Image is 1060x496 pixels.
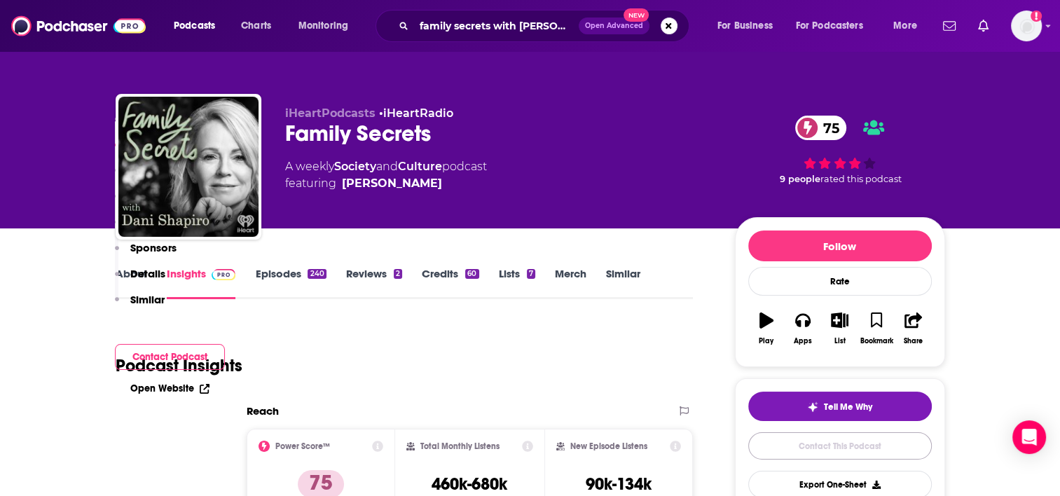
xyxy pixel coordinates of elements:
[570,441,647,451] h2: New Episode Listens
[824,401,872,413] span: Tell Me Why
[860,337,893,345] div: Bookmark
[308,269,326,279] div: 240
[383,106,453,120] a: iHeartRadio
[232,15,280,37] a: Charts
[432,474,507,495] h3: 460k-680k
[289,15,366,37] button: open menu
[255,267,326,299] a: Episodes240
[748,392,932,421] button: tell me why sparkleTell Me Why
[241,16,271,36] span: Charts
[759,337,773,345] div: Play
[606,267,640,299] a: Similar
[298,16,348,36] span: Monitoring
[394,269,402,279] div: 2
[346,267,402,299] a: Reviews2
[389,10,703,42] div: Search podcasts, credits, & more...
[275,441,330,451] h2: Power Score™
[895,303,931,354] button: Share
[527,269,535,279] div: 7
[164,15,233,37] button: open menu
[1031,11,1042,22] svg: Add a profile image
[972,14,994,38] a: Show notifications dropdown
[748,303,785,354] button: Play
[735,106,945,193] div: 75 9 peoplerated this podcast
[586,474,652,495] h3: 90k-134k
[398,160,442,173] a: Culture
[11,13,146,39] img: Podchaser - Follow, Share and Rate Podcasts
[130,293,165,306] p: Similar
[821,303,858,354] button: List
[376,160,398,173] span: and
[809,116,846,140] span: 75
[1011,11,1042,41] span: Logged in as carisahays
[904,337,923,345] div: Share
[499,267,535,299] a: Lists7
[785,303,821,354] button: Apps
[422,267,479,299] a: Credits60
[807,401,818,413] img: tell me why sparkle
[130,267,165,280] p: Details
[465,269,479,279] div: 60
[717,16,773,36] span: For Business
[748,230,932,261] button: Follow
[1012,420,1046,454] div: Open Intercom Messenger
[748,432,932,460] a: Contact This Podcast
[794,337,812,345] div: Apps
[334,160,376,173] a: Society
[937,14,961,38] a: Show notifications dropdown
[174,16,215,36] span: Podcasts
[780,174,820,184] span: 9 people
[247,404,279,418] h2: Reach
[130,383,209,394] a: Open Website
[555,267,586,299] a: Merch
[414,15,579,37] input: Search podcasts, credits, & more...
[624,8,649,22] span: New
[579,18,649,34] button: Open AdvancedNew
[379,106,453,120] span: •
[858,303,895,354] button: Bookmark
[585,22,643,29] span: Open Advanced
[285,106,376,120] span: iHeartPodcasts
[115,344,225,370] button: Contact Podcast
[115,293,165,319] button: Similar
[883,15,935,37] button: open menu
[285,158,487,192] div: A weekly podcast
[420,441,500,451] h2: Total Monthly Listens
[118,97,259,237] img: Family Secrets
[1011,11,1042,41] button: Show profile menu
[342,175,442,192] a: Dani Shapiro
[787,15,883,37] button: open menu
[796,16,863,36] span: For Podcasters
[285,175,487,192] span: featuring
[1011,11,1042,41] img: User Profile
[893,16,917,36] span: More
[115,267,165,293] button: Details
[834,337,846,345] div: List
[795,116,846,140] a: 75
[820,174,902,184] span: rated this podcast
[708,15,790,37] button: open menu
[748,267,932,296] div: Rate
